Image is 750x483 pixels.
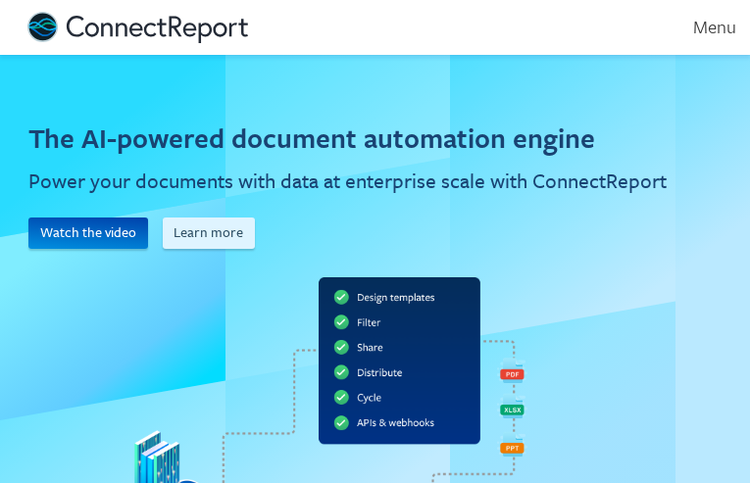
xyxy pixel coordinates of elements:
h2: Power your documents with data at enterprise scale with ConnectReport [28,167,667,196]
a: Watch the video [28,217,162,249]
h1: The AI-powered document automation engine [28,119,595,157]
div: Menu [667,16,736,38]
button: Watch the video [28,217,148,249]
button: Learn more [163,217,256,249]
